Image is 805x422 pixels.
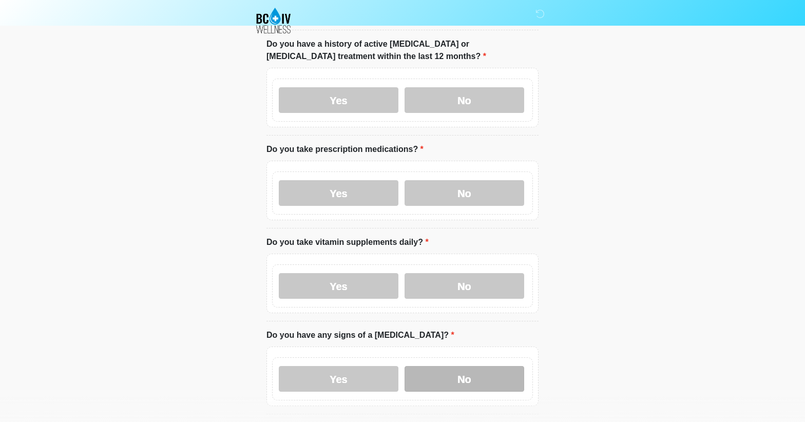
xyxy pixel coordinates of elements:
[279,180,398,206] label: Yes
[405,180,524,206] label: No
[279,273,398,299] label: Yes
[266,236,429,248] label: Do you take vitamin supplements daily?
[266,143,424,156] label: Do you take prescription medications?
[405,87,524,113] label: No
[266,38,539,63] label: Do you have a history of active [MEDICAL_DATA] or [MEDICAL_DATA] treatment within the last 12 mon...
[266,329,454,341] label: Do you have any signs of a [MEDICAL_DATA]?
[279,366,398,392] label: Yes
[279,87,398,113] label: Yes
[405,273,524,299] label: No
[405,366,524,392] label: No
[256,8,291,33] img: BC IV Wellness, LLC Logo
